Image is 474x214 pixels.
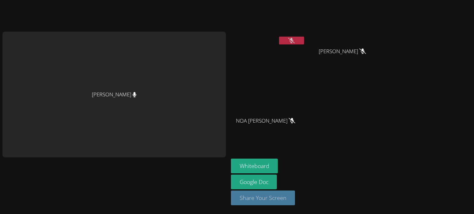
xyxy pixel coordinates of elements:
[231,175,277,189] a: Google Doc
[236,116,295,125] span: NOA [PERSON_NAME]
[319,47,366,56] span: [PERSON_NAME]
[2,32,226,157] div: [PERSON_NAME]
[231,159,278,173] button: Whiteboard
[231,191,295,205] button: Share Your Screen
